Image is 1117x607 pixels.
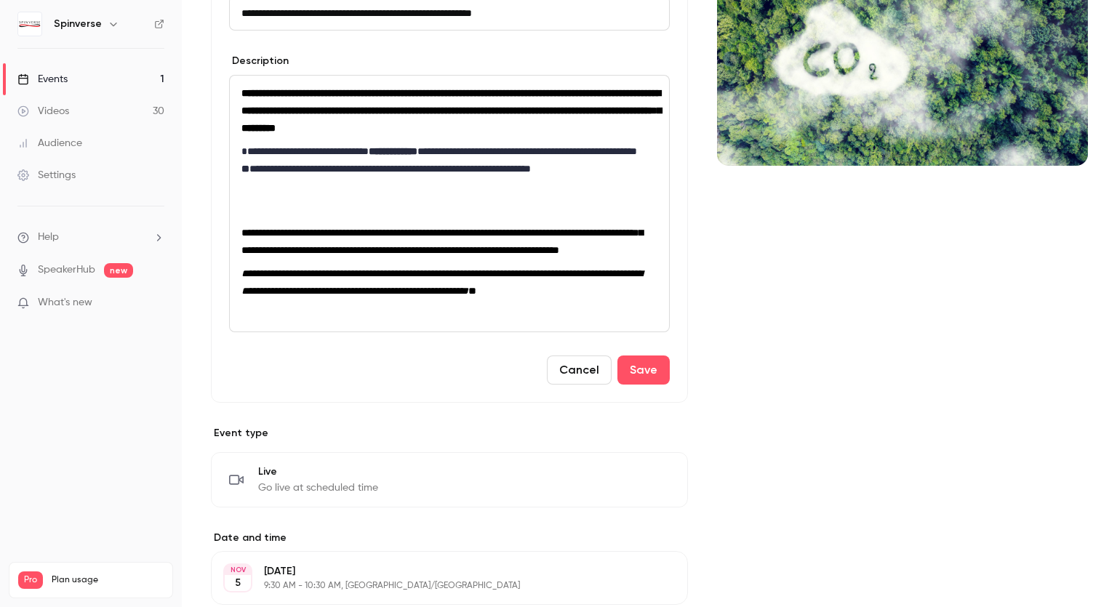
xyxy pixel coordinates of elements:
a: SpeakerHub [38,262,95,278]
span: Pro [18,571,43,589]
div: Settings [17,168,76,182]
p: Event type [211,426,688,441]
button: Save [617,355,670,385]
li: help-dropdown-opener [17,230,164,245]
label: Description [229,54,289,68]
span: Go live at scheduled time [258,481,378,495]
p: [DATE] [264,564,611,579]
span: Plan usage [52,574,164,586]
div: Audience [17,136,82,150]
div: editor [230,76,669,331]
span: Help [38,230,59,245]
span: What's new [38,295,92,310]
label: Date and time [211,531,688,545]
p: 5 [235,576,241,590]
button: Cancel [547,355,612,385]
span: Live [258,465,378,479]
div: NOV [225,565,251,575]
section: description [229,75,670,332]
p: 9:30 AM - 10:30 AM, [GEOGRAPHIC_DATA]/[GEOGRAPHIC_DATA] [264,580,611,592]
div: Videos [17,104,69,118]
div: Events [17,72,68,87]
h6: Spinverse [54,17,102,31]
iframe: Noticeable Trigger [147,297,164,310]
span: new [104,263,133,278]
img: Spinverse [18,12,41,36]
